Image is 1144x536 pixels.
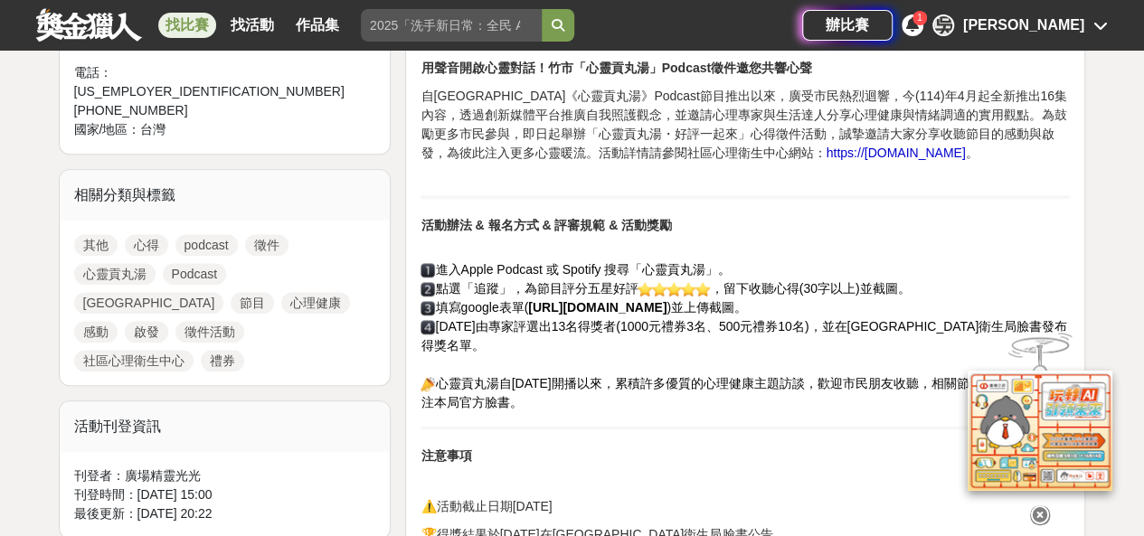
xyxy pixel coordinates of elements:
a: 其他 [74,234,118,256]
span: [DATE]由專家評選出13名得獎者(1000元禮券3名、500元禮券10名)，並在[GEOGRAPHIC_DATA]衛生局臉書發布得獎名單。 [421,319,1067,353]
input: 2025「洗手新日常：全民 ALL IN」洗手歌全台徵選 [361,9,542,42]
a: h [826,146,833,160]
a: 作品集 [288,13,346,38]
div: 最後更新： [DATE] 20:22 [74,504,376,523]
div: [PERSON_NAME] [963,14,1084,36]
div: 刊登者： 廣場精靈光光 [74,466,376,485]
strong: 用聲音開啟心靈對話！竹市「心靈貢丸湯」Podcast徵件邀您共響心聲 [421,61,811,75]
img: ⭐ [681,282,695,296]
strong: 注意事項 [421,448,471,463]
a: 節目 [231,292,274,314]
a: 辦比賽 [802,10,893,41]
img: 2️⃣ [421,282,435,296]
img: 3️⃣ [421,301,435,315]
span: 國家/地區： [74,122,141,136]
a: 禮券 [201,350,244,371]
p: ⚠️活動截止日期[DATE] [421,497,1070,516]
img: ⭐ [638,282,652,296]
div: 刊登時間： [DATE] 15:00 [74,485,376,504]
a: 心得 [125,234,168,256]
span: 自[GEOGRAPHIC_DATA]《心靈貢丸湯》Podcast節目推出以來，廣受市民熱烈迴響，今(114)年4月起全新推出16集內容，透過創新媒體平台推廣自我照護觀念，並邀請心理專家與生活達人... [421,89,1066,160]
a: [GEOGRAPHIC_DATA] [74,292,224,314]
img: 1️⃣ [421,263,435,277]
div: 活動刊登資訊 [60,401,391,452]
a: 找活動 [223,13,281,38]
a: Podcast [163,263,227,285]
strong: 活動辦法 & 報名方式 & 評審規範 & 活動獎勵 [421,218,672,232]
a: 找比賽 [158,13,216,38]
a: 徵件 [245,234,288,256]
img: ⭐ [667,282,681,296]
div: 吳 [932,14,954,36]
a: podcast [175,234,238,256]
a: [URL][DOMAIN_NAME] [528,300,667,315]
span: 點選「追蹤」，為節目評分五星好評 ，留下收聽心得(30字以上)並截圖。 [421,281,910,296]
a: 心理健康 [281,292,350,314]
a: 社區心理衛生中心 [74,350,194,371]
span: 台灣 [140,122,165,136]
span: 1 [917,13,922,23]
img: ⭐ [695,282,710,296]
a: ttps://[DOMAIN_NAME] [833,146,965,160]
div: 相關分類與標籤 [60,170,391,221]
a: 感動 [74,321,118,343]
span: 。 [966,146,979,160]
img: 📣 [421,377,435,391]
img: ⭐ [652,282,667,296]
img: 4️⃣ [421,320,435,334]
span: )並上傳截圖。 [667,300,747,315]
a: 啟發 [125,321,168,343]
a: 心靈貢丸湯 [74,263,156,285]
span: 心靈貢丸湯自[DATE]開播以來，累積許多優質的心理健康主題訪談，歡迎市民朋友收聽，相關節目上架訊息可關注本局官方臉書。 [421,376,1057,409]
a: 徵件活動 [175,321,244,343]
div: 電話： [US_EMPLOYER_IDENTIFICATION_NUMBER][PHONE_NUMBER] [74,63,345,120]
img: d2146d9a-e6f6-4337-9592-8cefde37ba6b.png [968,371,1112,491]
span: 填寫google表單( [421,300,528,315]
span: 進入Apple Podcast 或 Spotify 搜尋「心靈貢丸湯」。 [421,262,731,277]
